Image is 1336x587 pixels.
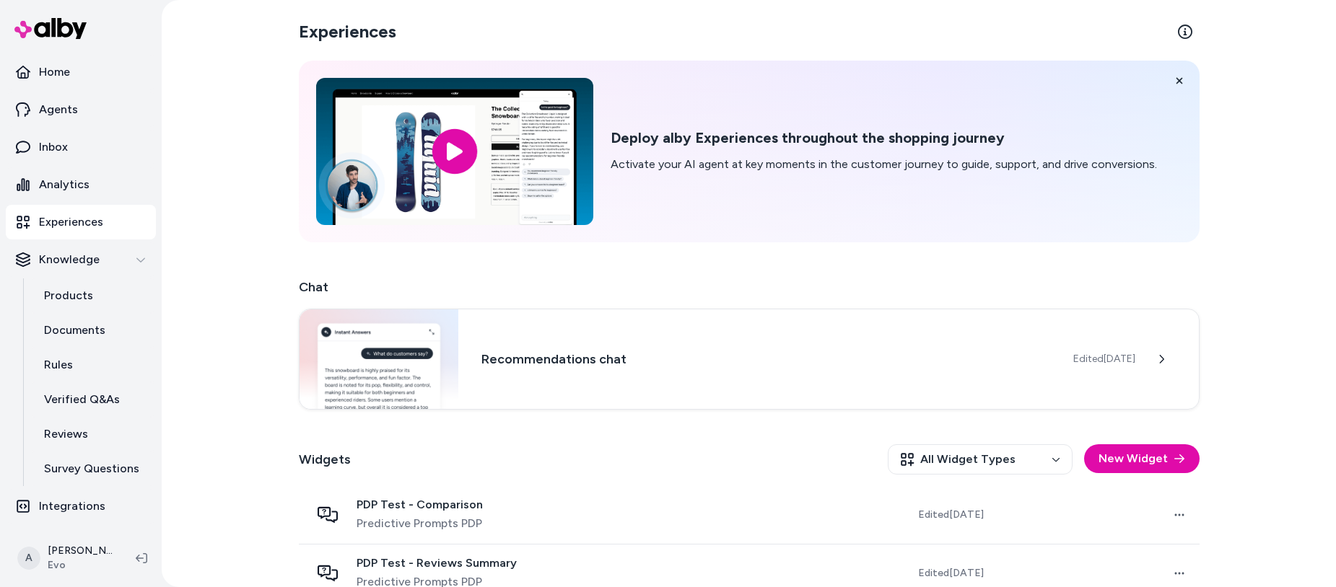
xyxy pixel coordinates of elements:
p: Analytics [39,176,89,193]
span: PDP Test - Comparison [357,498,483,512]
img: alby Logo [14,18,87,39]
a: Survey Questions [30,451,156,486]
p: Verified Q&As [44,391,120,408]
p: Integrations [39,498,105,515]
p: Knowledge [39,251,100,268]
span: Evo [48,558,113,573]
p: Agents [39,101,78,118]
p: Experiences [39,213,103,231]
p: Documents [44,322,105,339]
p: Rules [44,356,73,374]
a: Integrations [6,489,156,524]
p: Reviews [44,425,88,443]
a: Products [30,278,156,313]
a: Experiences [6,205,156,239]
h2: Widgets [299,449,351,469]
span: Edited [DATE] [918,566,984,581]
p: Home [39,63,70,81]
span: Predictive Prompts PDP [357,515,483,532]
a: Chat widgetRecommendations chatEdited[DATE] [299,309,1200,410]
p: [PERSON_NAME] [48,544,113,558]
p: Survey Questions [44,460,139,477]
span: PDP Test - Reviews Summary [357,556,517,570]
span: A [17,547,40,570]
a: Documents [30,313,156,348]
h2: Experiences [299,20,396,43]
a: Verified Q&As [30,382,156,417]
button: Knowledge [6,242,156,277]
a: Reviews [30,417,156,451]
span: Edited [DATE] [918,508,984,522]
a: Home [6,55,156,89]
a: Rules [30,348,156,382]
p: Inbox [39,138,68,156]
button: New Widget [1084,444,1200,473]
img: Chat widget [300,309,459,409]
h3: Recommendations chat [481,349,1049,369]
p: Activate your AI agent at key moments in the customer journey to guide, support, and drive conver... [611,156,1157,173]
button: A[PERSON_NAME]Evo [9,535,124,581]
a: Inbox [6,130,156,164]
h2: Deploy alby Experiences throughout the shopping journey [611,129,1157,147]
button: All Widget Types [888,444,1073,475]
span: Edited [DATE] [1073,352,1135,366]
a: Agents [6,92,156,127]
h2: Chat [299,277,1200,297]
a: Analytics [6,167,156,202]
p: Products [44,287,93,304]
